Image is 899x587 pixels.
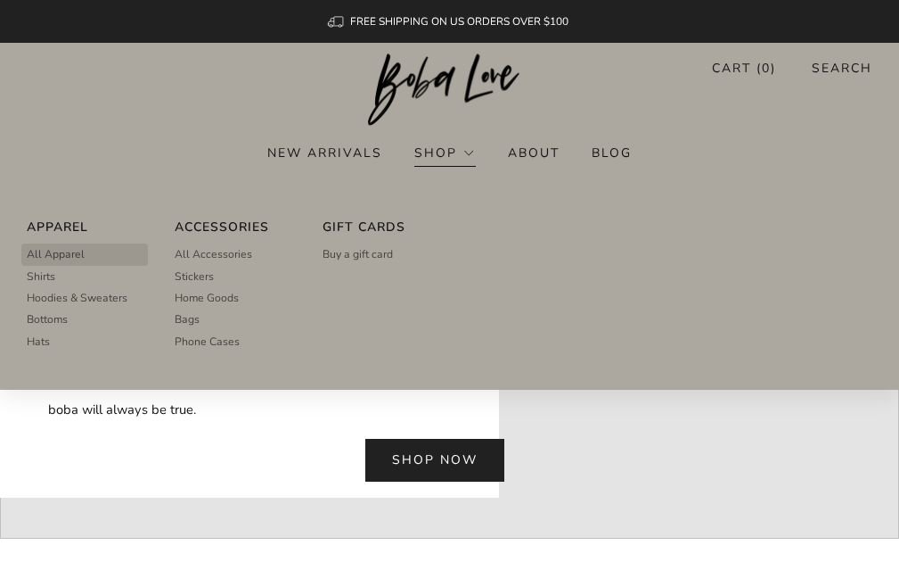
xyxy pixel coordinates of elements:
[323,244,438,265] a: Buy a gift card
[27,269,55,285] span: Shirts
[323,216,438,238] a: Gift Cards
[175,246,252,262] span: All Accessories
[175,331,290,352] a: Phone Cases
[592,138,632,167] a: Blog
[175,287,290,309] a: Home Goods
[27,244,143,265] a: All Apparel
[27,311,68,327] span: Bottoms
[762,60,771,77] items-count: 0
[175,266,290,287] a: Stickers
[712,54,776,83] a: Cart
[175,216,290,238] a: Accessories
[508,138,560,167] a: About
[175,269,214,285] span: Stickers
[27,309,143,330] a: Bottoms
[27,334,50,350] span: Hats
[27,266,143,287] a: Shirts
[27,216,143,238] a: Apparel
[350,14,568,29] span: FREE SHIPPING ON US ORDERS OVER $100
[323,246,393,262] span: Buy a gift card
[27,331,143,352] a: Hats
[48,369,451,423] p: No matter what flavor you like, or toppings you choose, your love for boba will always be true.
[812,54,872,83] a: Search
[414,138,475,167] a: Shop
[175,290,239,306] span: Home Goods
[267,138,382,167] a: New Arrivals
[365,439,504,482] a: Shop now
[175,244,290,265] a: All Accessories
[368,54,531,127] img: Boba Love
[175,309,290,330] a: Bags
[175,334,240,350] span: Phone Cases
[27,287,143,309] a: Hoodies & Sweaters
[175,311,200,327] span: Bags
[27,246,85,262] span: All Apparel
[27,290,127,306] span: Hoodies & Sweaters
